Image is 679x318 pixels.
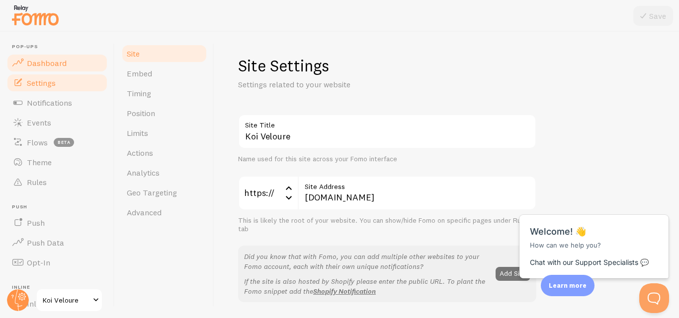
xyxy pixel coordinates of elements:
span: Limits [127,128,148,138]
span: Geo Targeting [127,188,177,197]
a: Notifications [6,93,108,113]
img: fomo-relay-logo-orange.svg [10,2,60,28]
a: Analytics [121,163,208,183]
span: Position [127,108,155,118]
span: Analytics [127,168,160,178]
a: Site [121,44,208,64]
a: Embed [121,64,208,83]
button: Add Site [496,267,530,281]
span: Theme [27,157,52,167]
span: Site [127,49,140,59]
div: This is likely the root of your website. You can show/hide Fomo on specific pages under Rules tab [238,216,536,234]
label: Site Title [238,114,536,131]
span: Events [27,118,51,127]
a: Actions [121,143,208,163]
a: Dashboard [6,53,108,73]
span: Advanced [127,207,162,217]
a: Advanced [121,202,208,222]
a: Theme [6,152,108,172]
a: Koi Veloure [36,288,103,312]
div: Name used for this site across your Fomo interface [238,155,536,164]
div: Learn more [541,275,594,296]
a: Geo Targeting [121,183,208,202]
span: Push [12,204,108,210]
span: Actions [127,148,153,158]
p: Did you know that with Fomo, you can add multiple other websites to your Fomo account, each with ... [244,252,490,271]
a: Opt-In [6,253,108,272]
input: myhonestcompany.com [298,176,536,210]
p: Settings related to your website [238,79,477,90]
span: Settings [27,78,56,88]
a: Timing [121,83,208,103]
span: Rules [27,177,47,187]
a: Push Data [6,233,108,253]
a: Shopify Notification [313,287,376,296]
span: Push [27,218,45,228]
p: Learn more [549,281,587,290]
span: Embed [127,68,152,78]
iframe: Help Scout Beacon - Open [639,283,669,313]
span: Push Data [27,238,64,248]
span: Pop-ups [12,44,108,50]
span: Notifications [27,98,72,108]
span: Timing [127,88,151,98]
span: Opt-In [27,257,50,267]
a: Flows beta [6,132,108,152]
span: Flows [27,137,48,147]
a: Settings [6,73,108,93]
span: Koi Veloure [43,294,90,306]
a: Push [6,213,108,233]
p: If the site is also hosted by Shopify please enter the public URL. To plant the Fomo snippet add the [244,276,490,296]
span: Dashboard [27,58,67,68]
iframe: Help Scout Beacon - Messages and Notifications [514,190,675,283]
a: Limits [121,123,208,143]
a: Rules [6,172,108,192]
h1: Site Settings [238,56,536,76]
a: Position [121,103,208,123]
a: Events [6,113,108,132]
span: beta [54,138,74,147]
span: Inline [12,284,108,291]
label: Site Address [298,176,536,192]
div: https:// [238,176,298,210]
